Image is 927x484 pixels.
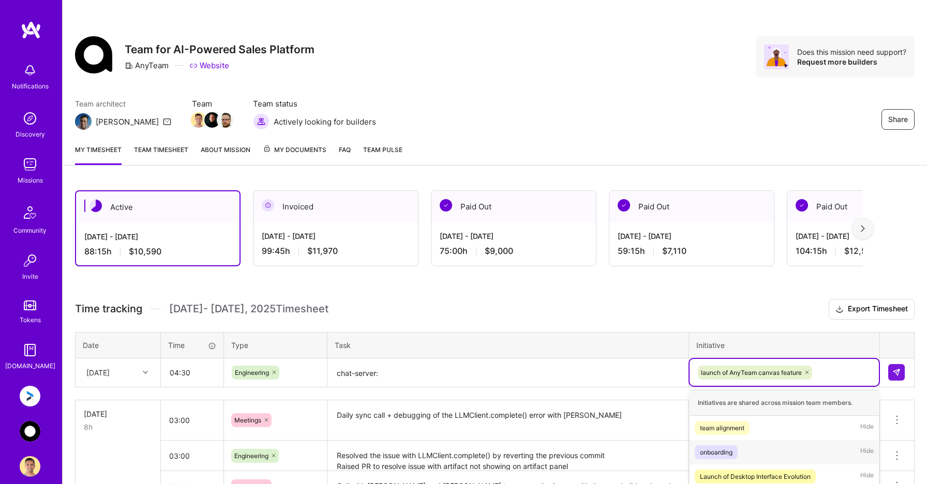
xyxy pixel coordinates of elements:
img: Community [18,200,42,225]
div: 75:00 h [440,246,588,256]
div: [DATE] - [DATE] [440,231,588,241]
img: bell [20,60,40,81]
div: Initiatives are shared across mission team members. [690,390,879,416]
div: AnyTeam [125,60,169,71]
th: Type [224,332,327,358]
i: icon Download [835,304,844,315]
img: discovery [20,108,40,129]
span: Hide [860,421,874,435]
i: icon Chevron [143,370,148,375]
i: icon Mail [163,117,171,126]
textarea: chat-server: anyteam-app: Generated PR to show the download button for all versions of the card [328,359,687,387]
div: Active [76,191,240,223]
img: right [861,225,865,232]
h3: Team for AI-Powered Sales Platform [125,43,315,56]
i: icon CompanyGray [125,62,133,70]
div: Paid Out [431,191,596,222]
a: About Mission [201,144,250,165]
div: [DATE] [86,367,110,378]
img: Anguleris: BIMsmart AI MVP [20,386,40,406]
img: Active [89,200,102,212]
div: Does this mission need support? [797,47,906,57]
button: Export Timesheet [829,299,915,320]
span: [DATE] - [DATE] , 2025 Timesheet [169,303,328,315]
textarea: Resolved the issue with LLMClient.complete() by reverting the previous commit Raised PR to resolv... [328,442,687,470]
div: Tokens [20,314,41,325]
div: [DOMAIN_NAME] [5,360,55,371]
div: [PERSON_NAME] [96,116,159,127]
div: [DATE] - [DATE] [262,231,410,241]
span: Team Pulse [363,146,402,154]
span: Time tracking [75,303,142,315]
span: Team [192,98,232,109]
img: Team Member Avatar [191,112,206,128]
img: Avatar [764,44,789,69]
span: Actively looking for builders [274,116,376,127]
th: Task [327,332,689,358]
th: Date [76,332,161,358]
textarea: Daily sync call + debugging of the LLMClient.complete() error with [PERSON_NAME] [328,401,687,440]
div: [DATE] - [DATE] [618,231,766,241]
div: null [888,364,906,381]
img: Paid Out [796,199,808,211]
span: $7,110 [662,246,686,256]
img: Actively looking for builders [253,113,270,130]
span: Engineering [235,369,269,376]
img: teamwork [20,154,40,175]
span: $10,590 [129,246,161,257]
a: Team timesheet [134,144,188,165]
div: team alignment [700,422,744,433]
a: AnyTeam: Team for AI-Powered Sales Platform [17,421,43,442]
span: My Documents [263,144,326,156]
a: Anguleris: BIMsmart AI MVP [17,386,43,406]
button: Share [881,109,915,130]
img: Paid Out [618,199,630,211]
div: Invite [22,271,38,282]
span: Engineering [234,452,268,460]
span: Hide [860,470,874,483]
div: onboarding [700,447,732,458]
a: Team Member Avatar [219,111,232,129]
a: Team Pulse [363,144,402,165]
a: FAQ [339,144,351,165]
a: Website [189,60,229,71]
a: Team Member Avatar [205,111,219,129]
img: Company Logo [75,36,112,73]
img: User Avatar [20,456,40,477]
div: 8h [84,421,152,432]
div: Request more builders [797,57,906,67]
span: $12,510 [844,246,876,256]
img: logo [21,21,41,39]
input: HH:MM [161,359,223,386]
a: My Documents [263,144,326,165]
img: tokens [24,300,36,310]
div: Initiative [696,340,872,351]
img: Team Member Avatar [218,112,233,128]
div: Discovery [16,129,45,140]
img: AnyTeam: Team for AI-Powered Sales Platform [20,421,40,442]
img: Paid Out [440,199,452,211]
span: launch of AnyTeam canvas feature [701,369,802,376]
span: $9,000 [485,246,513,256]
div: [DATE] [84,409,152,419]
div: Paid Out [609,191,774,222]
div: Time [168,340,216,351]
img: Team Architect [75,113,92,130]
div: Notifications [12,81,49,92]
div: 88:15 h [84,246,231,257]
div: Community [13,225,47,236]
div: Missions [18,175,43,186]
div: 99:45 h [262,246,410,256]
input: HH:MM [161,406,223,434]
span: Team architect [75,98,171,109]
img: Invite [20,250,40,271]
div: 59:15 h [618,246,766,256]
span: $11,970 [307,246,338,256]
span: Meetings [234,416,261,424]
span: Hide [860,445,874,459]
span: Share [888,114,908,125]
a: Team Member Avatar [192,111,205,129]
span: Team status [253,98,376,109]
div: Invoiced [253,191,418,222]
img: Invoiced [262,199,274,211]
